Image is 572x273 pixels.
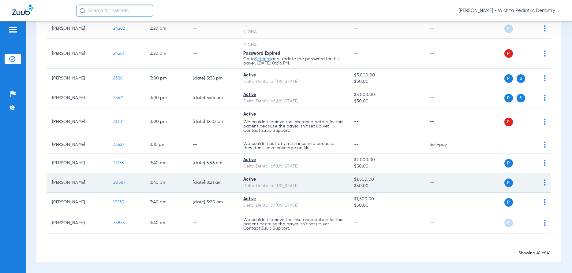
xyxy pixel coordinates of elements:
td: [PERSON_NAME] [47,193,108,212]
td: 2:20 PM [145,19,188,39]
span: P [504,198,513,207]
span: $50.00 [354,79,420,85]
td: [PERSON_NAME] [47,108,108,136]
span: Showing 41 of 41 [518,251,551,255]
span: $1,500.00 [354,176,420,183]
p: We couldn’t retrieve the insurance details for this patient because the payer isn’t set up yet. C... [243,218,344,231]
td: [PERSON_NAME] [47,69,108,88]
span: [PERSON_NAME] - Wichita Pediatric Dentistry [GEOGRAPHIC_DATA] [459,8,560,14]
span: 27135 [113,161,124,165]
div: Delta Dental of [US_STATE] [243,183,344,189]
img: group-dot-blue.svg [544,119,546,125]
input: Search for patients [77,5,153,17]
span: Password Expired [243,51,280,56]
td: 2:20 PM [145,39,188,69]
span: P [504,159,513,168]
span: S [517,74,525,83]
div: Active [243,92,344,98]
td: 3:00 PM [145,88,188,108]
span: 23671 [113,96,124,100]
span: P [504,94,513,102]
div: Active [243,196,344,202]
span: P [504,118,513,126]
p: We couldn’t pull any insurance info because they don’t have coverage on file. [243,142,344,150]
span: $2,000.00 [354,157,420,163]
span: $50.00 [354,98,420,105]
span: $50.00 [354,202,420,209]
td: -- [425,193,466,212]
span: S [517,94,525,102]
span: 31301 [113,120,124,124]
img: hamburger-icon [8,26,18,33]
td: [DATE] 5:35 PM [188,69,238,88]
span: 24282 [113,26,125,31]
div: Active [243,111,344,118]
td: [PERSON_NAME] [47,19,108,39]
td: -- [425,88,466,108]
span: P [504,219,513,227]
span: 24281 [113,51,124,56]
span: $50.00 [354,183,420,189]
td: 3:40 PM [145,212,188,234]
div: CIGNA [243,29,344,35]
img: group-dot-blue.svg [544,179,546,186]
div: CIGNA [243,42,344,48]
img: group-dot-blue.svg [544,95,546,101]
span: -- [354,51,359,56]
td: -- [425,212,466,234]
td: -- [425,39,466,69]
span: -- [354,142,359,147]
p: We couldn’t retrieve the insurance details for this patient because the payer isn’t set up yet. C... [243,120,344,133]
span: 23261 [113,76,124,80]
td: -- [425,19,466,39]
td: [DATE] 5:44 PM [188,88,238,108]
div: Active [243,176,344,183]
img: group-dot-blue.svg [544,220,546,226]
td: [PERSON_NAME] [47,212,108,234]
iframe: Chat Widget [541,244,572,273]
td: [DATE] 6:56 PM [188,153,238,173]
td: 3:40 PM [145,193,188,212]
a: Settings [255,57,271,61]
span: $3,000.00 [354,92,420,98]
td: [PERSON_NAME] [47,173,108,193]
span: $50.00 [354,163,420,170]
td: -- [188,212,238,234]
img: group-dot-blue.svg [544,25,546,31]
span: -- [354,26,359,31]
td: [DATE] 5:20 PM [188,193,238,212]
div: Delta Dental of [US_STATE] [243,202,344,209]
td: 3:40 PM [145,153,188,173]
div: Active [243,157,344,163]
td: -- [425,173,466,193]
div: Delta Dental of [US_STATE] [243,79,344,85]
td: [DATE] 12:02 PM [188,108,238,136]
td: -- [425,108,466,136]
span: 33833 [113,221,125,225]
span: 33627 [113,142,124,147]
span: P [504,74,513,83]
span: P [504,49,513,58]
td: [PERSON_NAME] [47,88,108,108]
div: Delta Dental of [US_STATE] [243,98,344,105]
img: Zuub Logo [12,5,33,15]
td: [PERSON_NAME] [47,136,108,153]
td: [DATE] 8:21 AM [188,173,238,193]
img: Search Icon [80,8,85,13]
td: [PERSON_NAME] [47,39,108,69]
td: -- [425,69,466,88]
div: Active [243,72,344,79]
span: 20587 [113,180,125,185]
span: -- [354,120,359,124]
td: -- [188,136,238,153]
td: [PERSON_NAME] [47,153,108,173]
td: 3:10 PM [145,136,188,153]
p: Go to and update the password for this payer. [DATE] 06:16 PM. [243,57,344,65]
span: P [504,179,513,187]
img: group-dot-blue.svg [544,199,546,205]
span: P [504,24,513,33]
div: Delta Dental of [US_STATE] [243,163,344,170]
td: 3:00 PM [145,69,188,88]
span: 19230 [113,200,124,204]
